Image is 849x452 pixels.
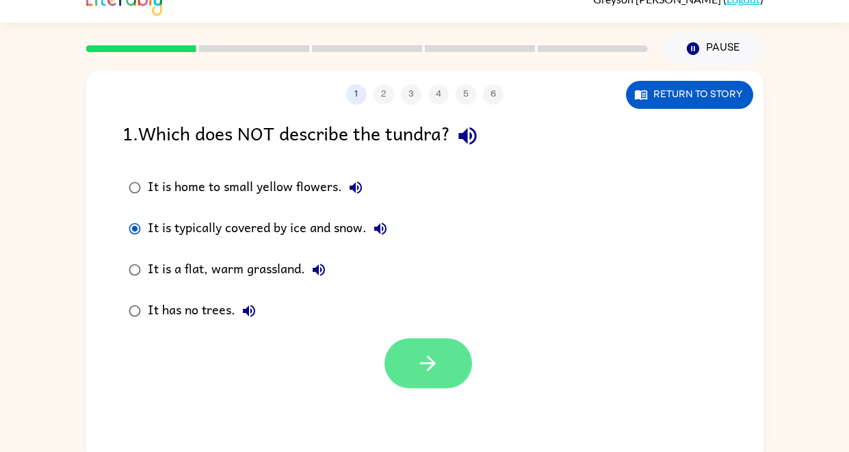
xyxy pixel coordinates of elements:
[346,84,367,105] button: 1
[664,33,763,64] button: Pause
[148,256,332,284] div: It is a flat, warm grassland.
[342,174,369,201] button: It is home to small yellow flowers.
[626,81,753,109] button: Return to story
[305,256,332,284] button: It is a flat, warm grassland.
[148,174,369,201] div: It is home to small yellow flowers.
[122,118,727,153] div: 1 . Which does NOT describe the tundra?
[148,297,263,325] div: It has no trees.
[235,297,263,325] button: It has no trees.
[367,215,394,242] button: It is typically covered by ice and snow.
[148,215,394,242] div: It is typically covered by ice and snow.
